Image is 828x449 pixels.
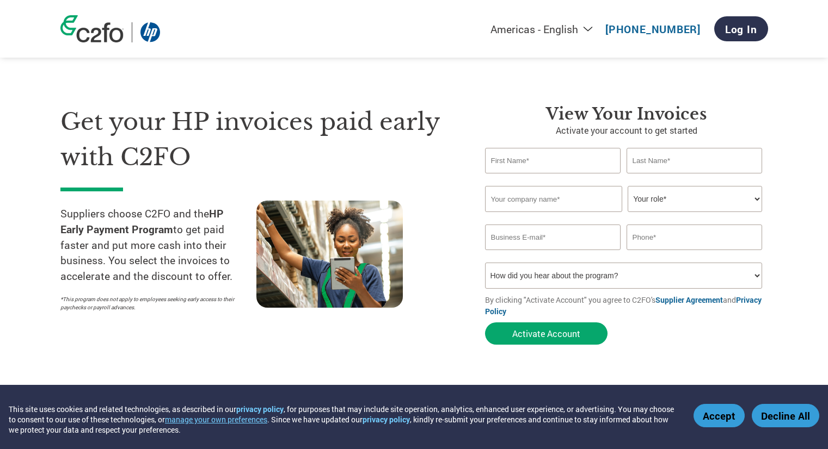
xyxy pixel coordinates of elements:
[752,404,819,427] button: Decline All
[60,207,224,236] strong: HP Early Payment Program
[60,15,124,42] img: c2fo logo
[485,104,768,124] h3: View Your Invoices
[485,213,763,220] div: Invalid company name or company name is too long
[714,16,768,41] a: Log In
[485,224,621,250] input: Invalid Email format
[60,295,246,311] p: *This program does not apply to employees seeking early access to their paychecks or payroll adva...
[60,104,452,174] h1: Get your HP invoices paid early with C2FO
[60,206,256,284] p: Suppliers choose C2FO and the to get paid faster and put more cash into their business. You selec...
[627,224,763,250] input: Phone*
[627,251,763,258] div: Inavlid Phone Number
[165,414,267,425] button: manage your own preferences
[485,186,622,212] input: Your company name*
[655,295,723,305] a: Supplier Agreement
[363,414,410,425] a: privacy policy
[694,404,745,427] button: Accept
[485,148,621,173] input: First Name*
[9,404,678,435] div: This site uses cookies and related technologies, as described in our , for purposes that may incl...
[140,22,160,42] img: HP
[605,22,701,36] a: [PHONE_NUMBER]
[485,124,768,137] p: Activate your account to get started
[485,295,762,316] a: Privacy Policy
[485,174,621,182] div: Invalid first name or first name is too long
[485,294,768,317] p: By clicking "Activate Account" you agree to C2FO's and
[485,322,608,345] button: Activate Account
[627,174,763,182] div: Invalid last name or last name is too long
[256,201,403,308] img: supply chain worker
[485,251,621,258] div: Inavlid Email Address
[236,404,284,414] a: privacy policy
[628,186,762,212] select: Title/Role
[627,148,763,173] input: Last Name*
